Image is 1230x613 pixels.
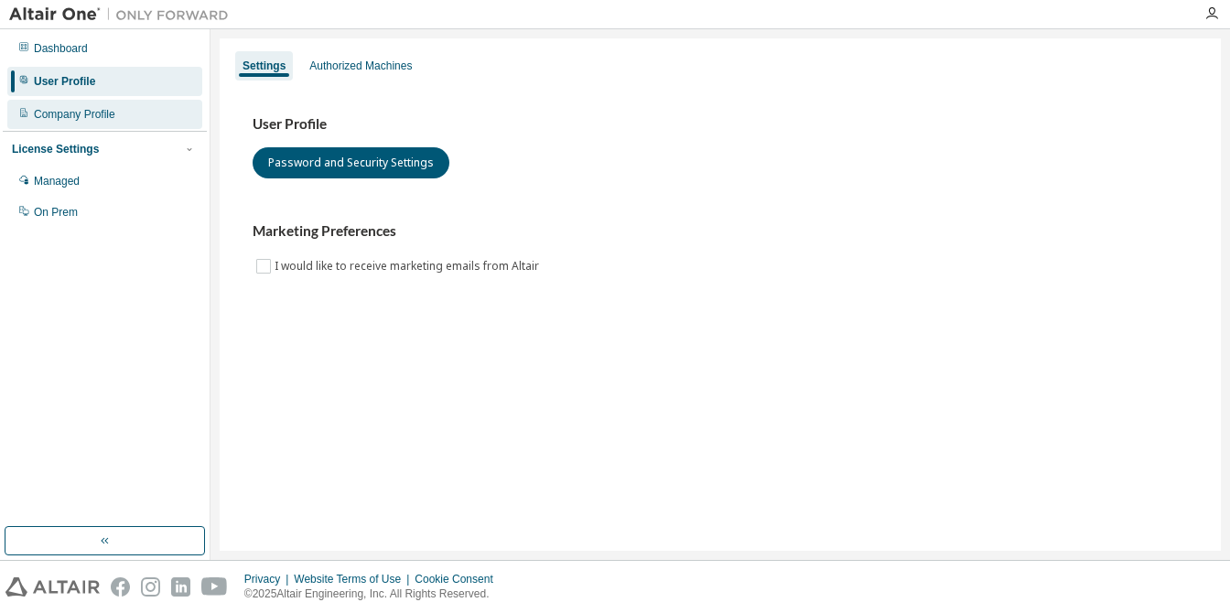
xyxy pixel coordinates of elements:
img: linkedin.svg [171,577,190,597]
div: License Settings [12,142,99,156]
div: Company Profile [34,107,115,122]
div: Managed [34,174,80,188]
img: altair_logo.svg [5,577,100,597]
h3: Marketing Preferences [253,222,1188,241]
div: Dashboard [34,41,88,56]
img: Altair One [9,5,238,24]
div: User Profile [34,74,95,89]
h3: User Profile [253,115,1188,134]
div: Cookie Consent [415,572,503,586]
div: Settings [243,59,286,73]
button: Password and Security Settings [253,147,449,178]
div: On Prem [34,205,78,220]
img: instagram.svg [141,577,160,597]
img: facebook.svg [111,577,130,597]
div: Authorized Machines [309,59,412,73]
label: I would like to receive marketing emails from Altair [275,255,543,277]
div: Website Terms of Use [294,572,415,586]
p: © 2025 Altair Engineering, Inc. All Rights Reserved. [244,586,504,602]
img: youtube.svg [201,577,228,597]
div: Privacy [244,572,294,586]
